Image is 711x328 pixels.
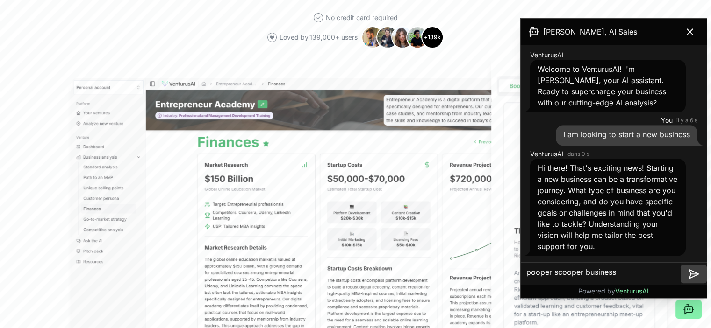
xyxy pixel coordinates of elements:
time: il y a 6 s [676,117,697,124]
p: Powered by [578,286,649,296]
time: dans 0 s [567,150,589,158]
span: VenturusAI [615,287,649,295]
span: Welcome to VenturusAI! I'm [PERSON_NAME], your AI assistant. Ready to supercharge your business w... [538,64,666,107]
span: VenturusAI [530,149,564,159]
img: Avatar 4 [406,26,429,49]
span: VenturusAI [530,50,564,60]
span: You [661,116,673,125]
span: [PERSON_NAME], AI Sales [543,26,637,37]
img: Avatar 3 [391,26,414,49]
textarea: pooper scooper business [521,263,681,285]
span: Hi there! That's exciting news! Starting a new business can be a transformative journey. What typ... [538,163,677,251]
img: Avatar 1 [361,26,384,49]
img: Avatar 2 [376,26,399,49]
span: I am looking to start a new business [563,130,690,139]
